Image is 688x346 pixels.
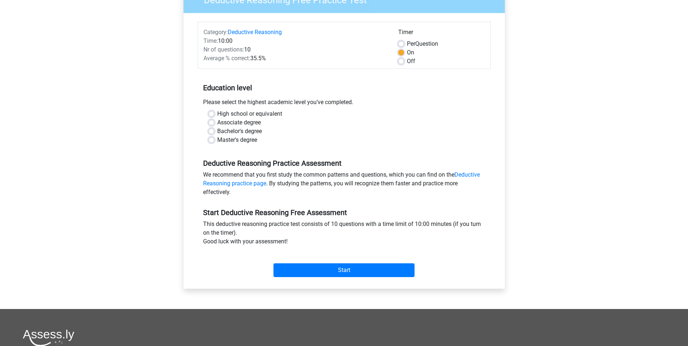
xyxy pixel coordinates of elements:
label: Bachelor's degree [217,127,262,136]
input: Start [273,263,415,277]
h5: Education level [203,81,485,95]
label: Question [407,40,438,48]
div: We recommend that you first study the common patterns and questions, which you can find on the . ... [198,170,491,199]
span: Category: [203,29,228,36]
div: Timer [398,28,485,40]
label: Master's degree [217,136,257,144]
a: Deductive Reasoning [228,29,282,36]
span: Per [407,40,415,47]
span: Average % correct: [203,55,250,62]
span: Time: [203,37,218,44]
div: 10:00 [198,37,393,45]
h5: Start Deductive Reasoning Free Assessment [203,208,485,217]
span: Nr of questions: [203,46,244,53]
div: 35.5% [198,54,393,63]
label: Off [407,57,415,66]
div: 10 [198,45,393,54]
label: Associate degree [217,118,261,127]
div: Please select the highest academic level you’ve completed. [198,98,491,110]
label: High school or equivalent [217,110,282,118]
h5: Deductive Reasoning Practice Assessment [203,159,485,168]
div: This deductive reasoning practice test consists of 10 questions with a time limit of 10:00 minute... [198,220,491,249]
label: On [407,48,414,57]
